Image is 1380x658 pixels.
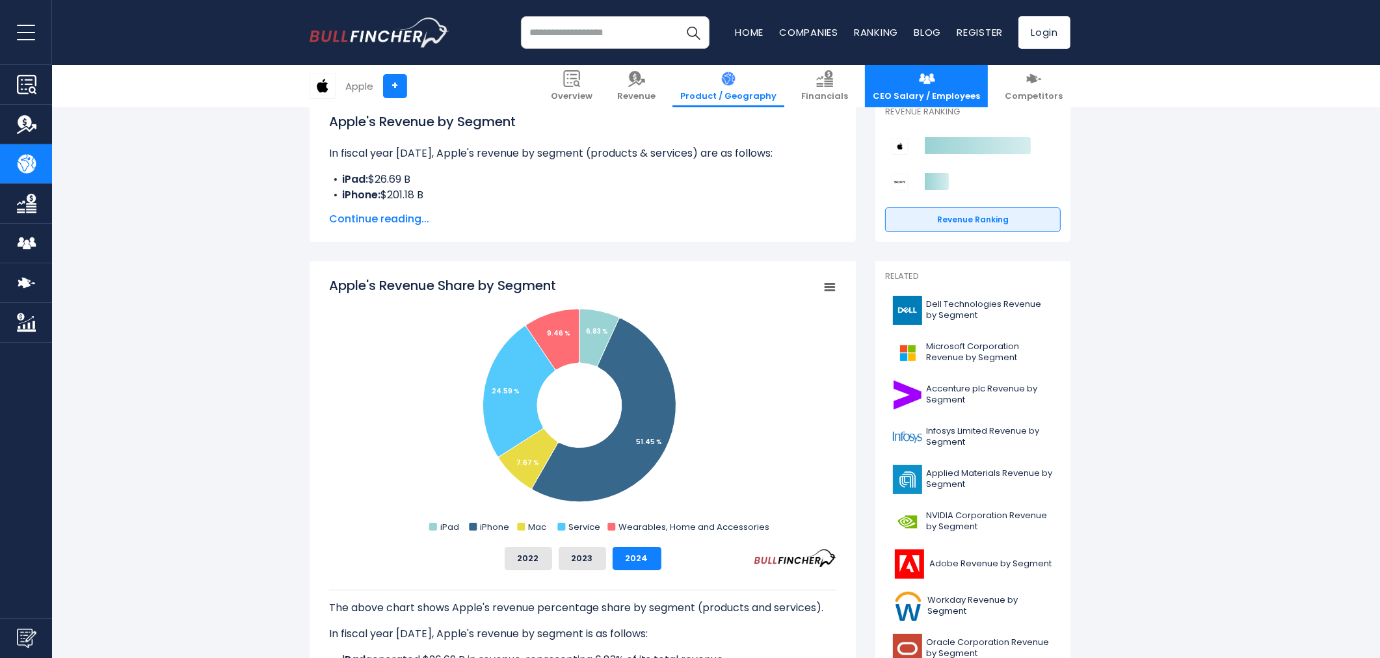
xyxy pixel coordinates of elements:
[885,377,1061,413] a: Accenture plc Revenue by Segment
[586,326,608,336] tspan: 6.83 %
[926,341,1053,363] span: Microsoft Corporation Revenue by Segment
[893,592,924,621] img: WDAY logo
[928,595,1053,617] span: Workday Revenue by Segment
[885,462,1061,497] a: Applied Materials Revenue by Segment
[997,65,1070,107] a: Competitors
[310,73,335,98] img: AAPL logo
[892,174,909,191] img: Sony Group Corporation competitors logo
[793,65,856,107] a: Financials
[677,16,710,49] button: Search
[926,510,1053,533] span: NVIDIA Corporation Revenue by Segment
[345,79,373,94] div: Apple
[342,172,368,187] b: iPad:
[329,172,836,187] li: $26.69 B
[885,207,1061,232] a: Revenue Ranking
[1018,16,1070,49] a: Login
[779,25,838,39] a: Companies
[893,338,922,367] img: MSFT logo
[310,18,449,47] a: Go to homepage
[885,335,1061,371] a: Microsoft Corporation Revenue by Segment
[914,25,941,39] a: Blog
[617,91,656,102] span: Revenue
[559,547,606,570] button: 2023
[609,65,663,107] a: Revenue
[885,419,1061,455] a: Infosys Limited Revenue by Segment
[618,521,769,533] text: Wearables, Home and Accessories
[310,18,449,47] img: bullfincher logo
[492,386,520,396] tspan: 24.59 %
[1005,91,1063,102] span: Competitors
[329,626,836,642] p: In fiscal year [DATE], Apple's revenue by segment is as follows:
[929,559,1052,570] span: Adobe Revenue by Segment
[516,458,539,467] tspan: 7.67 %
[926,384,1053,406] span: Accenture plc Revenue by Segment
[329,112,836,131] h1: Apple's Revenue by Segment
[528,521,546,533] text: Mac
[672,65,784,107] a: Product / Geography
[885,107,1061,118] p: Revenue Ranking
[893,296,922,325] img: DELL logo
[342,187,380,202] b: iPhone:
[551,91,592,102] span: Overview
[636,437,662,447] tspan: 51.45 %
[680,91,776,102] span: Product / Geography
[893,507,922,536] img: NVDA logo
[329,276,556,295] tspan: Apple's Revenue Share by Segment
[480,521,509,533] text: iPhone
[865,65,988,107] a: CEO Salary / Employees
[885,504,1061,540] a: NVIDIA Corporation Revenue by Segment
[329,187,836,203] li: $201.18 B
[957,25,1003,39] a: Register
[329,146,836,161] p: In fiscal year [DATE], Apple's revenue by segment (products & services) are as follows:
[613,547,661,570] button: 2024
[885,588,1061,624] a: Workday Revenue by Segment
[892,138,909,155] img: Apple competitors logo
[543,65,600,107] a: Overview
[854,25,898,39] a: Ranking
[440,521,459,533] text: iPad
[873,91,980,102] span: CEO Salary / Employees
[926,468,1053,490] span: Applied Materials Revenue by Segment
[505,547,552,570] button: 2022
[893,423,922,452] img: INFY logo
[329,211,836,227] span: Continue reading...
[735,25,763,39] a: Home
[329,600,836,616] p: The above chart shows Apple's revenue percentage share by segment (products and services).
[893,380,922,410] img: ACN logo
[569,521,601,533] text: Service
[893,465,922,494] img: AMAT logo
[885,271,1061,282] p: Related
[885,546,1061,582] a: Adobe Revenue by Segment
[383,74,407,98] a: +
[329,276,836,536] svg: Apple's Revenue Share by Segment
[926,299,1053,321] span: Dell Technologies Revenue by Segment
[885,293,1061,328] a: Dell Technologies Revenue by Segment
[801,91,848,102] span: Financials
[547,328,570,338] tspan: 9.46 %
[893,549,925,579] img: ADBE logo
[926,426,1053,448] span: Infosys Limited Revenue by Segment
